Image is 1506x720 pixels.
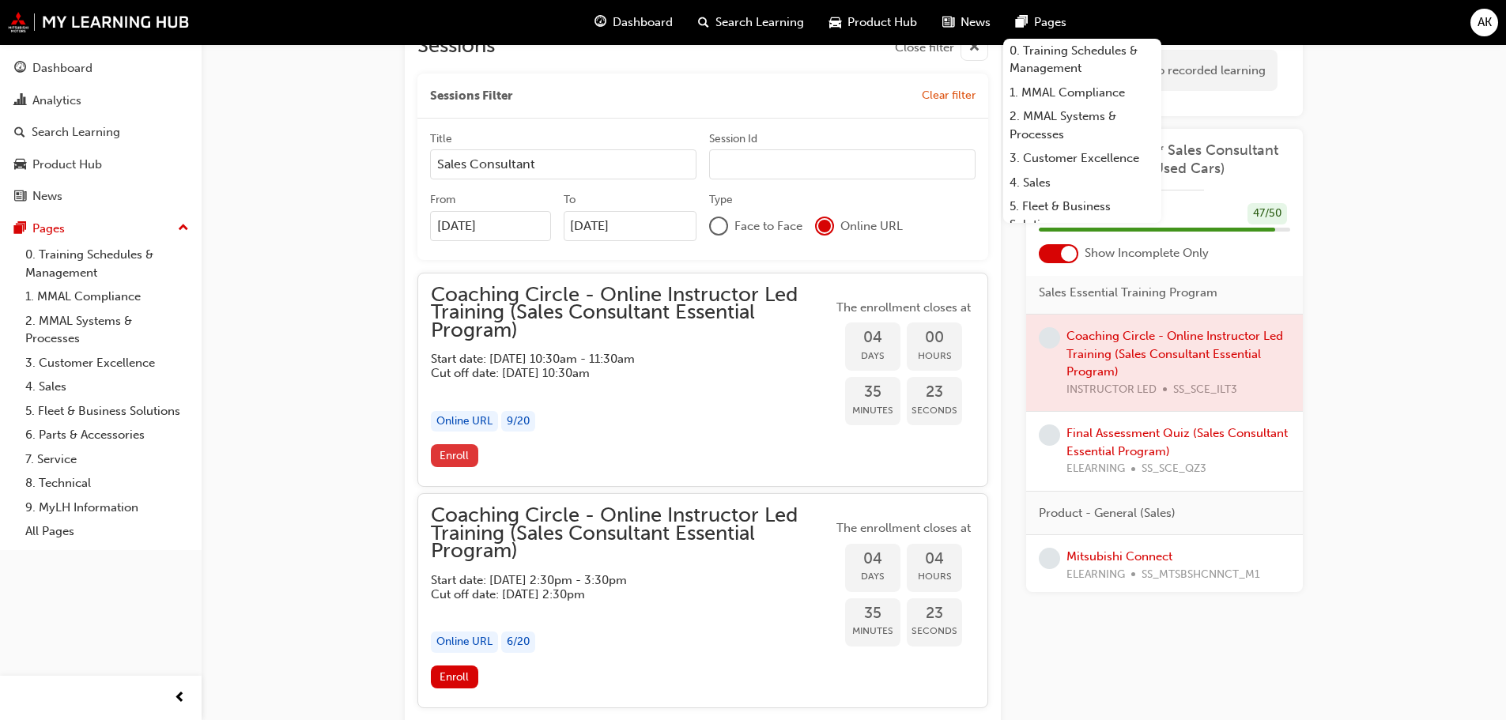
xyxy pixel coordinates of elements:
[840,217,903,236] span: Online URL
[582,6,685,39] a: guage-iconDashboard
[1003,146,1161,171] a: 3. Customer Excellence
[1142,565,1260,583] span: SS_MTSBSHCNNCT_M1
[1003,194,1161,236] a: 5. Fleet & Business Solutions
[178,218,189,239] span: up-icon
[32,156,102,174] div: Product Hub
[6,214,195,243] button: Pages
[19,351,195,375] a: 3. Customer Excellence
[431,665,478,688] button: Enroll
[431,366,807,380] h5: Cut off date: [DATE] 10:30am
[14,94,26,108] span: chart-icon
[907,550,962,568] span: 04
[1247,203,1287,224] div: 47 / 50
[907,383,962,401] span: 23
[1066,426,1288,458] a: Final Assessment Quiz (Sales Consultant Essential Program)
[845,622,900,640] span: Minutes
[594,13,606,32] span: guage-icon
[431,507,832,560] span: Coaching Circle - Online Instructor Led Training (Sales Consultant Essential Program)
[14,158,26,172] span: car-icon
[1470,9,1498,36] button: AK
[1003,39,1161,81] a: 0. Training Schedules & Management
[6,150,195,179] a: Product Hub
[440,670,469,684] span: Enroll
[431,411,498,432] div: Online URL
[845,401,900,420] span: Minutes
[1478,13,1492,32] span: AK
[14,190,26,204] span: news-icon
[431,444,478,467] button: Enroll
[19,399,195,424] a: 5. Fleet & Business Solutions
[14,222,26,236] span: pages-icon
[613,13,673,32] span: Dashboard
[907,622,962,640] span: Seconds
[1003,171,1161,195] a: 4. Sales
[1039,141,1290,177] a: *COMPULSORY* Sales Consultant (New / Used Cars)
[845,347,900,365] span: Days
[32,123,120,141] div: Search Learning
[715,13,804,32] span: Search Learning
[6,118,195,147] a: Search Learning
[845,567,900,586] span: Days
[922,86,976,105] button: Clear filter
[832,299,975,317] span: The enrollment closes at
[907,567,962,586] span: Hours
[19,496,195,520] a: 9. MyLH Information
[895,33,988,61] button: Close filter
[1137,49,1278,91] div: No recorded learning
[1039,548,1060,569] span: learningRecordVerb_NONE-icon
[1039,503,1176,522] span: Product - General (Sales)
[14,62,26,76] span: guage-icon
[6,182,195,211] a: News
[14,126,25,140] span: search-icon
[32,92,81,110] div: Analytics
[174,688,186,708] span: prev-icon
[431,631,498,653] div: Online URL
[501,411,535,432] div: 9 / 20
[6,54,195,83] a: Dashboard
[847,13,917,32] span: Product Hub
[1016,13,1028,32] span: pages-icon
[1034,13,1066,32] span: Pages
[709,192,733,208] div: Type
[845,605,900,623] span: 35
[685,6,817,39] a: search-iconSearch Learning
[1039,283,1217,301] span: Sales Essential Training Program
[430,149,696,179] input: Title
[1142,460,1206,478] span: SS_SCE_QZ3
[709,149,976,179] input: Session Id
[832,519,975,537] span: The enrollment closes at
[1039,424,1060,446] span: learningRecordVerb_NONE-icon
[1066,565,1125,583] span: ELEARNING
[19,471,195,496] a: 8. Technical
[430,211,551,241] input: From
[19,519,195,544] a: All Pages
[32,59,92,77] div: Dashboard
[431,587,807,601] h5: Cut off date: [DATE] 2:30pm
[1039,327,1060,349] span: learningRecordVerb_NONE-icon
[698,13,709,32] span: search-icon
[942,13,954,32] span: news-icon
[907,347,962,365] span: Hours
[1003,104,1161,146] a: 2. MMAL Systems & Processes
[19,423,195,447] a: 6. Parts & Accessories
[430,131,452,147] div: Title
[907,401,962,420] span: Seconds
[19,447,195,472] a: 7. Service
[829,13,841,32] span: car-icon
[845,550,900,568] span: 04
[6,51,195,214] button: DashboardAnalyticsSearch LearningProduct HubNews
[907,329,962,347] span: 00
[8,12,190,32] img: mmal
[19,309,195,351] a: 2. MMAL Systems & Processes
[19,243,195,285] a: 0. Training Schedules & Management
[6,86,195,115] a: Analytics
[930,6,1003,39] a: news-iconNews
[431,573,807,587] h5: Start date: [DATE] 2:30pm - 3:30pm
[417,33,495,61] h2: Sessions
[564,192,576,208] div: To
[19,375,195,399] a: 4. Sales
[734,217,802,236] span: Face to Face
